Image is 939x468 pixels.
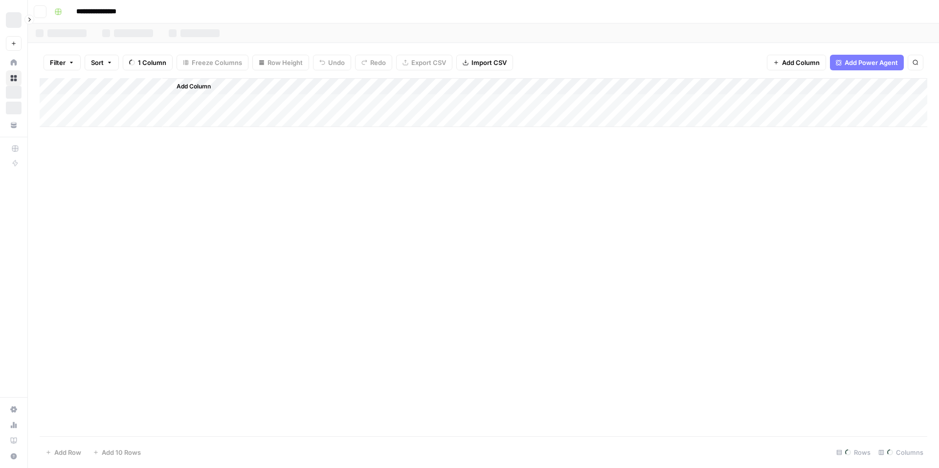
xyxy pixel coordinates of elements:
[767,55,826,70] button: Add Column
[6,55,22,70] a: Home
[845,58,898,67] span: Add Power Agent
[471,58,507,67] span: Import CSV
[874,445,927,460] div: Columns
[268,58,303,67] span: Row Height
[782,58,820,67] span: Add Column
[164,80,215,93] button: Add Column
[313,55,351,70] button: Undo
[411,58,446,67] span: Export CSV
[6,70,22,86] a: Browse
[50,58,66,67] span: Filter
[177,82,211,91] span: Add Column
[832,445,874,460] div: Rows
[396,55,452,70] button: Export CSV
[6,417,22,433] a: Usage
[6,117,22,133] a: Your Data
[54,447,81,457] span: Add Row
[123,55,173,70] button: 1 Column
[40,445,87,460] button: Add Row
[91,58,104,67] span: Sort
[252,55,309,70] button: Row Height
[44,55,81,70] button: Filter
[177,55,248,70] button: Freeze Columns
[192,58,242,67] span: Freeze Columns
[6,402,22,417] a: Settings
[138,58,166,67] span: 1 Column
[355,55,392,70] button: Redo
[85,55,119,70] button: Sort
[102,447,141,457] span: Add 10 Rows
[830,55,904,70] button: Add Power Agent
[328,58,345,67] span: Undo
[456,55,513,70] button: Import CSV
[370,58,386,67] span: Redo
[6,448,22,464] button: Help + Support
[87,445,147,460] button: Add 10 Rows
[6,433,22,448] a: Learning Hub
